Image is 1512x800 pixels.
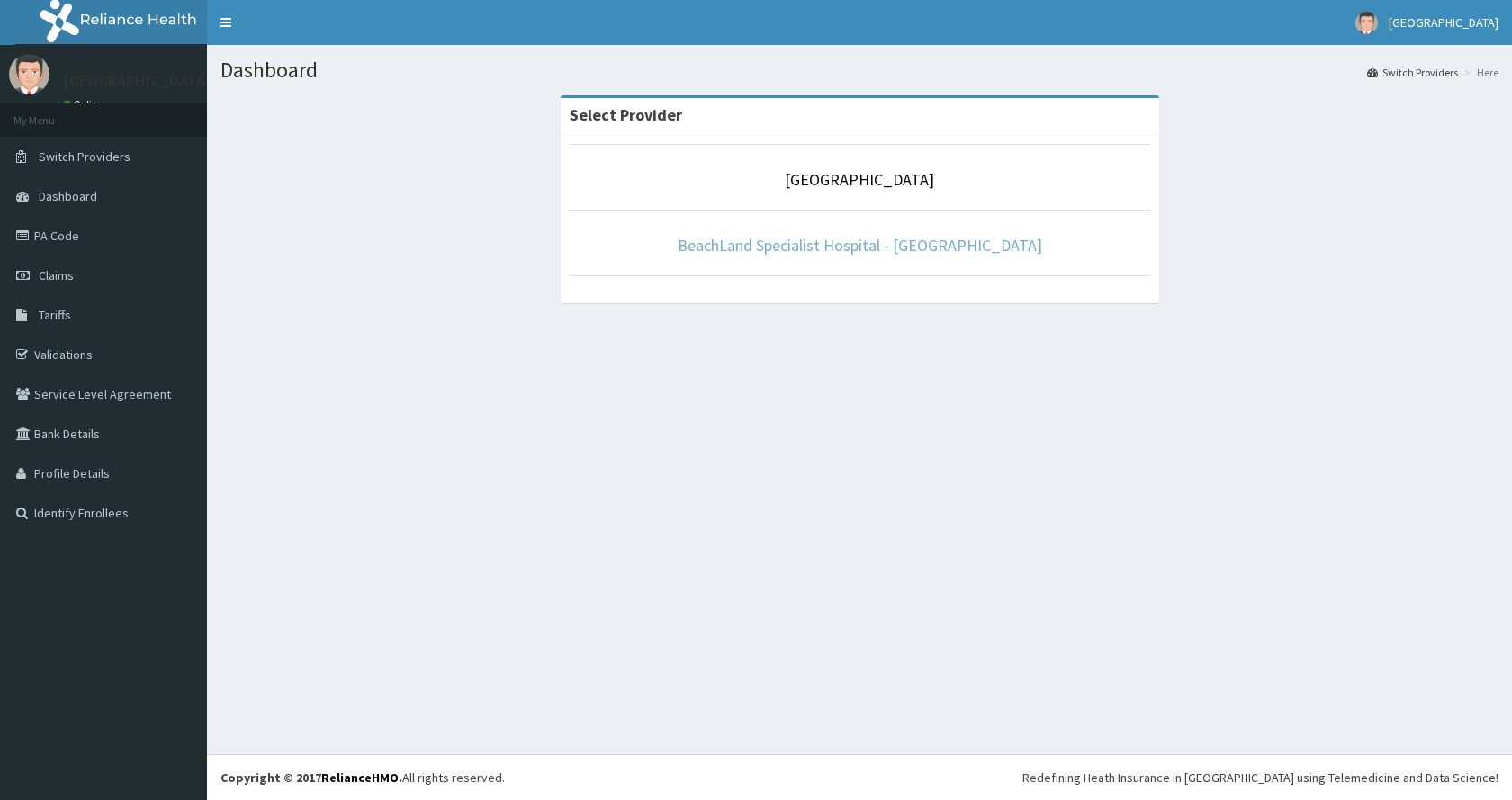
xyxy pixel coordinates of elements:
[63,98,106,111] a: Online
[39,148,130,165] span: Switch Providers
[678,235,1042,256] a: BeachLand Specialist Hospital - [GEOGRAPHIC_DATA]
[1367,65,1458,80] a: Switch Providers
[63,73,211,89] p: [GEOGRAPHIC_DATA]
[39,267,74,283] span: Claims
[39,307,71,323] span: Tariffs
[207,754,1512,800] footer: All rights reserved.
[1460,65,1498,80] li: Here
[570,104,682,125] strong: Select Provider
[785,169,934,190] a: [GEOGRAPHIC_DATA]
[9,54,49,94] img: User Image
[1022,769,1498,787] div: Redefining Heath Insurance in [GEOGRAPHIC_DATA] using Telemedicine and Data Science!
[1355,12,1378,34] img: User Image
[39,188,97,204] span: Dashboard
[1389,14,1498,31] span: [GEOGRAPHIC_DATA]
[321,769,399,786] a: RelianceHMO
[220,769,402,786] strong: Copyright © 2017 .
[220,58,1498,82] h1: Dashboard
